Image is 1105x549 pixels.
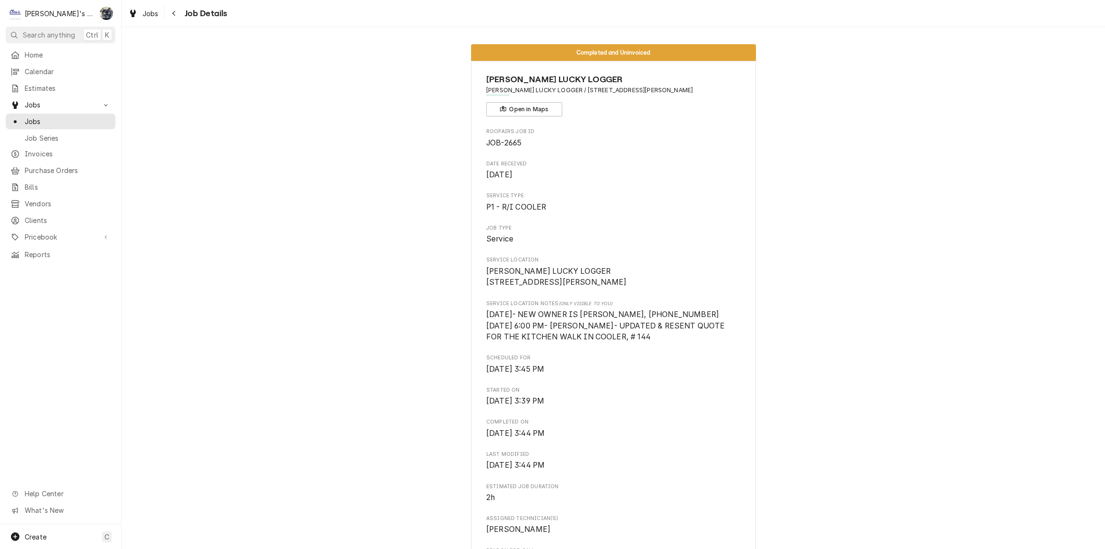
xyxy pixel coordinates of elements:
[25,215,111,225] span: Clients
[486,160,740,168] span: Date Received
[6,163,115,178] a: Purchase Orders
[25,149,111,159] span: Invoices
[486,418,740,439] div: Completed On
[25,533,47,541] span: Create
[486,138,521,147] span: JOB-2665
[486,354,740,362] span: Scheduled For
[486,233,740,245] span: Job Type
[6,114,115,129] a: Jobs
[100,7,113,20] div: Sarah Bendele's Avatar
[6,80,115,96] a: Estimates
[25,100,96,110] span: Jobs
[486,128,740,135] span: Roopairs Job ID
[486,418,740,426] span: Completed On
[486,525,550,534] span: [PERSON_NAME]
[486,202,740,213] span: Service Type
[6,229,115,245] a: Go to Pricebook
[25,232,96,242] span: Pricebook
[486,515,740,522] span: Assigned Technician(s)
[25,133,111,143] span: Job Series
[6,146,115,162] a: Invoices
[6,212,115,228] a: Clients
[486,102,562,116] button: Open in Maps
[486,86,740,95] span: Address
[559,301,613,306] span: (Only Visible to You)
[486,73,740,116] div: Client Information
[6,247,115,262] a: Reports
[486,202,546,212] span: P1 - R/I COOLER
[100,7,113,20] div: SB
[486,256,740,264] span: Service Location
[486,395,740,407] span: Started On
[6,27,115,43] button: Search anythingCtrlK
[6,196,115,212] a: Vendors
[486,483,740,503] div: Estimated Job Duration
[486,224,740,232] span: Job Type
[486,256,740,288] div: Service Location
[486,365,544,374] span: [DATE] 3:45 PM
[486,451,740,471] div: Last Modified
[486,310,727,341] span: [DATE]- NEW OWNER IS [PERSON_NAME], [PHONE_NUMBER] [DATE] 6:00 PM- [PERSON_NAME]- UPDATED & RESEN...
[486,386,740,394] span: Started On
[486,460,740,471] span: Last Modified
[124,6,162,21] a: Jobs
[486,461,545,470] span: [DATE] 3:44 PM
[486,192,740,212] div: Service Type
[486,354,740,375] div: Scheduled For
[471,44,756,61] div: Status
[86,30,98,40] span: Ctrl
[25,116,111,126] span: Jobs
[486,493,495,502] span: 2h
[486,169,740,181] span: Date Received
[6,502,115,518] a: Go to What's New
[486,492,740,503] span: Estimated Job Duration
[486,266,740,288] span: Service Location
[142,9,159,19] span: Jobs
[182,7,227,20] span: Job Details
[9,7,22,20] div: C
[486,524,740,535] span: Assigned Technician(s)
[486,224,740,245] div: Job Type
[25,165,111,175] span: Purchase Orders
[6,97,115,113] a: Go to Jobs
[25,83,111,93] span: Estimates
[486,429,545,438] span: [DATE] 3:44 PM
[104,532,109,542] span: C
[25,67,111,77] span: Calendar
[486,309,740,343] span: [object Object]
[486,267,627,287] span: [PERSON_NAME] LUCKY LOGGER [STREET_ADDRESS][PERSON_NAME]
[6,486,115,501] a: Go to Help Center
[25,9,94,19] div: [PERSON_NAME]'s Refrigeration
[9,7,22,20] div: Clay's Refrigeration's Avatar
[486,515,740,535] div: Assigned Technician(s)
[486,137,740,149] span: Roopairs Job ID
[486,428,740,439] span: Completed On
[105,30,109,40] span: K
[6,64,115,79] a: Calendar
[486,300,740,343] div: [object Object]
[25,199,111,209] span: Vendors
[167,6,182,21] button: Navigate back
[486,364,740,375] span: Scheduled For
[486,192,740,200] span: Service Type
[486,160,740,181] div: Date Received
[25,489,110,499] span: Help Center
[6,130,115,146] a: Job Series
[576,49,651,56] span: Completed and Uninvoiced
[25,250,111,260] span: Reports
[486,300,740,308] span: Service Location Notes
[25,505,110,515] span: What's New
[6,179,115,195] a: Bills
[486,451,740,458] span: Last Modified
[486,483,740,491] span: Estimated Job Duration
[486,170,512,179] span: [DATE]
[486,396,544,405] span: [DATE] 3:39 PM
[6,47,115,63] a: Home
[23,30,75,40] span: Search anything
[486,128,740,148] div: Roopairs Job ID
[486,386,740,407] div: Started On
[486,234,513,243] span: Service
[486,73,740,86] span: Name
[25,50,111,60] span: Home
[25,182,111,192] span: Bills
